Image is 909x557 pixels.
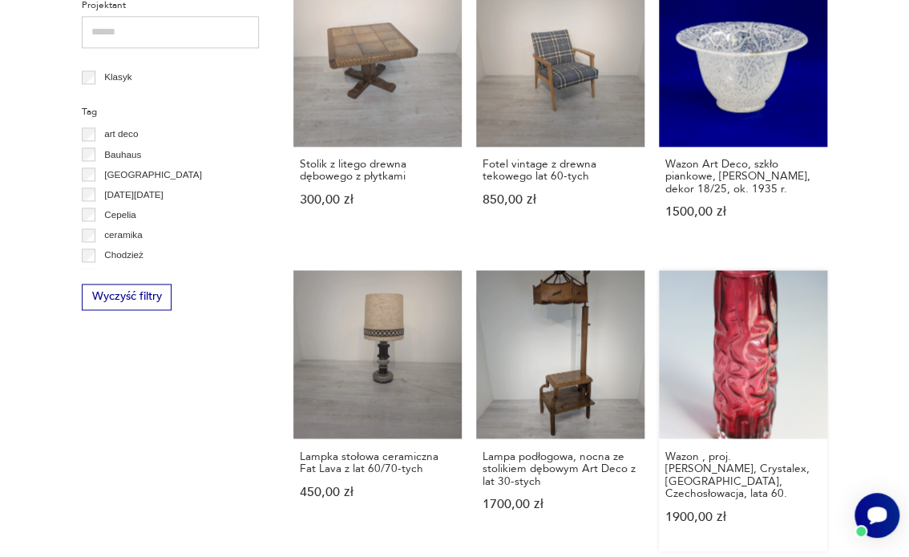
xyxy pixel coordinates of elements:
p: 300,00 zł [300,194,455,206]
h3: Lampa podłogowa, nocna ze stolikiem dębowym Art Deco z lat 30-stych [483,450,638,486]
p: 1500,00 zł [665,206,821,218]
h3: Fotel vintage z drewna tekowego lat 60-tych [483,158,638,183]
button: Wyczyść filtry [82,284,172,310]
a: Lampka stołowa ceramiczna Fat Lava z lat 60/70-tychLampka stołowa ceramiczna Fat Lava z lat 60/70... [293,270,462,551]
p: Cepelia [104,207,136,223]
a: Lampa podłogowa, nocna ze stolikiem dębowym Art Deco z lat 30-stychLampa podłogowa, nocna ze stol... [476,270,644,551]
p: Ćmielów [104,268,140,284]
p: Chodzież [104,247,143,263]
p: art deco [104,126,138,142]
h3: Wazon , proj. [PERSON_NAME], Crystalex, [GEOGRAPHIC_DATA], Czechosłowacja, lata 60. [665,450,821,498]
iframe: Smartsupp widget button [854,493,899,538]
p: 850,00 zł [483,194,638,206]
p: Tag [82,104,259,120]
a: Wazon , proj. Pavel Hlava, Crystalex, Nový Bor, Czechosłowacja, lata 60.Wazon , proj. [PERSON_NAM... [659,270,827,551]
h3: Wazon Art Deco, szkło piankowe, [PERSON_NAME], dekor 18/25, ok. 1935 r. [665,158,821,195]
p: [DATE][DATE] [104,187,164,203]
p: Klasyk [104,69,131,85]
p: 1700,00 zł [483,498,638,510]
p: [GEOGRAPHIC_DATA] [104,167,202,183]
p: Bauhaus [104,147,141,163]
p: 1900,00 zł [665,511,821,523]
h3: Lampka stołowa ceramiczna Fat Lava z lat 60/70-tych [300,450,455,474]
p: ceramika [104,227,142,243]
p: 450,00 zł [300,486,455,498]
h3: Stolik z litego drewna dębowego z płytkami [300,158,455,183]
